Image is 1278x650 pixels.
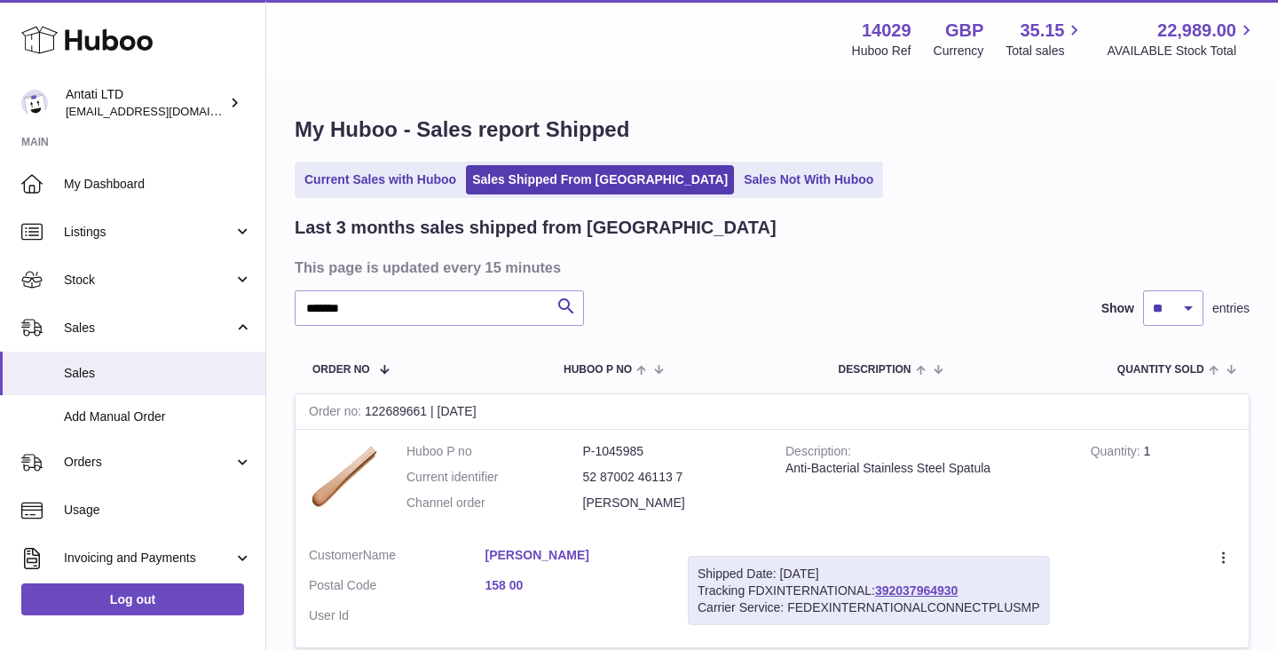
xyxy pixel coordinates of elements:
a: Current Sales with Huboo [298,165,462,194]
dt: User Id [309,607,485,624]
span: Description [838,364,911,376]
dt: Current identifier [406,469,583,486]
a: 158 00 [485,577,662,594]
img: toufic@antatiskin.com [21,90,48,116]
h2: Last 3 months sales shipped from [GEOGRAPHIC_DATA] [295,216,777,240]
dd: [PERSON_NAME] [583,495,760,511]
a: 392037964930 [875,583,958,598]
a: Sales Shipped From [GEOGRAPHIC_DATA] [466,165,734,194]
span: Add Manual Order [64,408,252,425]
span: [EMAIL_ADDRESS][DOMAIN_NAME] [66,104,261,118]
span: Customer [309,548,363,562]
span: Stock [64,272,233,289]
span: entries [1212,300,1250,317]
dd: 52 87002 46113 7 [583,469,760,486]
strong: 14029 [862,19,911,43]
span: 22,989.00 [1157,19,1236,43]
span: Sales [64,320,233,337]
span: AVAILABLE Stock Total [1107,43,1257,59]
a: 22,989.00 AVAILABLE Stock Total [1107,19,1257,59]
div: Huboo Ref [852,43,911,59]
span: Total sales [1006,43,1085,59]
span: Sales [64,365,252,382]
dt: Name [309,547,485,568]
div: Anti-Bacterial Stainless Steel Spatula [785,460,1064,477]
span: Huboo P no [564,364,632,376]
dd: P-1045985 [583,443,760,460]
span: My Dashboard [64,176,252,193]
a: Log out [21,583,244,615]
label: Show [1101,300,1134,317]
div: Currency [934,43,984,59]
span: Listings [64,224,233,241]
td: 1 [1077,430,1249,534]
a: [PERSON_NAME] [485,547,662,564]
strong: Description [785,444,851,463]
span: Usage [64,502,252,519]
span: Invoicing and Payments [64,550,233,567]
div: 122689661 | [DATE] [296,394,1249,430]
h3: This page is updated every 15 minutes [295,258,1245,277]
dt: Postal Code [309,577,485,598]
span: Quantity Sold [1117,364,1204,376]
strong: Quantity [1091,444,1144,463]
div: Shipped Date: [DATE] [698,566,1040,583]
div: Antati LTD [66,86,225,120]
a: Sales Not With Huboo [738,165,880,194]
span: Order No [312,364,370,376]
div: Tracking FDXINTERNATIONAL: [688,556,1050,626]
div: Carrier Service: FEDEXINTERNATIONALCONNECTPLUSMP [698,599,1040,616]
strong: GBP [945,19,983,43]
h1: My Huboo - Sales report Shipped [295,115,1250,144]
span: Orders [64,454,233,471]
dt: Huboo P no [406,443,583,460]
strong: Order no [309,404,365,423]
img: 1748338271.png [309,443,380,510]
dt: Channel order [406,495,583,511]
span: 35.15 [1020,19,1064,43]
a: 35.15 Total sales [1006,19,1085,59]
